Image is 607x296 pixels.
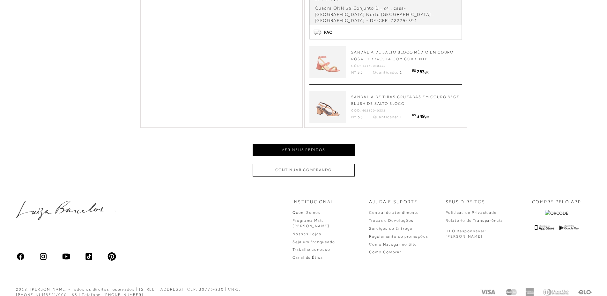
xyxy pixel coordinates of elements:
img: QRCODE [545,210,568,217]
span: 93 [426,115,429,119]
span: Nº [351,70,357,75]
span: SANDÁLIA DE SALTO BLOCO MÉDIO EM COURO ROSA TERRACOTA COM CORRENTE [351,50,454,61]
a: Seja um Franqueado [292,240,335,244]
span: 35 [358,115,363,119]
span: Quantidade: [373,70,399,75]
span: Quadra QNN 39 Conjunto D [315,5,379,11]
a: Quem Somos [292,210,321,215]
img: Google Play Logo [559,225,579,230]
a: Políticas de Privacidade [446,210,497,215]
a: Como Comprar [369,250,402,254]
p: Ajuda e Suporte [369,199,418,205]
span: R$ [412,69,416,72]
span: Cód: [351,109,361,112]
span: 96 [426,70,429,74]
img: instagram_material_outline [39,252,48,261]
span: 349, [417,113,426,119]
span: Quantidade: [373,115,399,119]
p: Institucional [292,199,334,205]
div: - - [315,5,456,24]
a: Programa Mais [PERSON_NAME] [292,218,329,228]
a: Trocas e Devoluções [369,218,413,223]
p: DPO Responsável: [PERSON_NAME] [446,228,486,239]
span: CEP: [379,18,389,23]
span: 1 [400,70,403,75]
span: [GEOGRAPHIC_DATA] Norte [GEOGRAPHIC_DATA] [315,12,431,17]
a: Como Navegar no Site [369,242,417,247]
span: 35 [358,70,363,75]
a: Trabalhe conosco [292,247,330,252]
img: youtube_material_rounded [62,252,70,261]
p: Seus Direitos [446,199,485,205]
img: facebook_ios_glyph [16,252,25,261]
button: Ver meus pedidos [253,144,355,156]
a: Central de atendimento [369,210,419,215]
span: 263, [417,69,426,74]
span: 1 [400,115,403,119]
span: SANDÁLIA DE TIRAS CRUZADAS EM COURO BEGE BLUSH DE SALTO BLOCO [351,95,460,106]
a: Canal de Ética [292,255,323,260]
img: App Store Logo [535,225,554,230]
img: luiza-barcelos.png [16,201,116,220]
p: COMPRE PELO APP [532,199,581,205]
img: tiktok [85,252,93,261]
span: Cód: [351,64,361,68]
span: , 24 [381,5,389,11]
span: - DF [366,18,376,23]
img: pinterest_ios_filled [107,252,116,261]
button: Continuar comprando [253,164,355,176]
span: 60330040335 [362,109,386,112]
span: 13130080335 [362,64,386,68]
span: Nº [351,115,357,119]
span: 72225-394 [391,18,417,23]
a: Nossas Lojas [292,232,322,236]
span: , casa [391,5,404,11]
span: R$ [412,113,416,117]
a: Serviços de Entrega [369,226,412,231]
span: PAC [324,29,332,36]
a: Regulamento de promoções [369,234,428,239]
a: Relatório de Transparência [446,218,503,223]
